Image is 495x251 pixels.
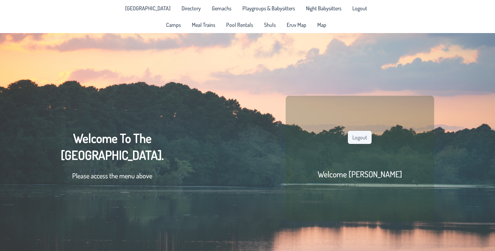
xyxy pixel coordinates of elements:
a: Playgroups & Babysitters [238,3,299,14]
a: Night Babysitters [302,3,345,14]
span: Camps [166,22,181,28]
span: Shuls [264,22,276,28]
a: Map [313,19,330,30]
a: Shuls [260,19,280,30]
h2: Welcome [PERSON_NAME] [318,169,402,179]
span: Eruv Map [287,22,306,28]
span: Night Babysitters [306,6,341,11]
span: Meal Trains [192,22,215,28]
span: Logout [352,6,367,11]
span: Map [317,22,326,28]
p: Please access the menu above [61,170,164,181]
a: Pool Rentals [222,19,257,30]
a: Gemachs [208,3,235,14]
span: Gemachs [212,6,231,11]
a: Directory [177,3,205,14]
span: [GEOGRAPHIC_DATA] [125,6,170,11]
a: Eruv Map [283,19,310,30]
span: Directory [181,6,201,11]
li: Logout [348,3,371,14]
div: Welcome To The [GEOGRAPHIC_DATA]. [61,130,164,188]
span: Playgroups & Babysitters [242,6,295,11]
a: Meal Trains [188,19,219,30]
a: [GEOGRAPHIC_DATA] [121,3,175,14]
span: Pool Rentals [226,22,253,28]
button: Logout [348,131,372,144]
li: Pine Lake Park [121,3,175,14]
a: Camps [162,19,185,30]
